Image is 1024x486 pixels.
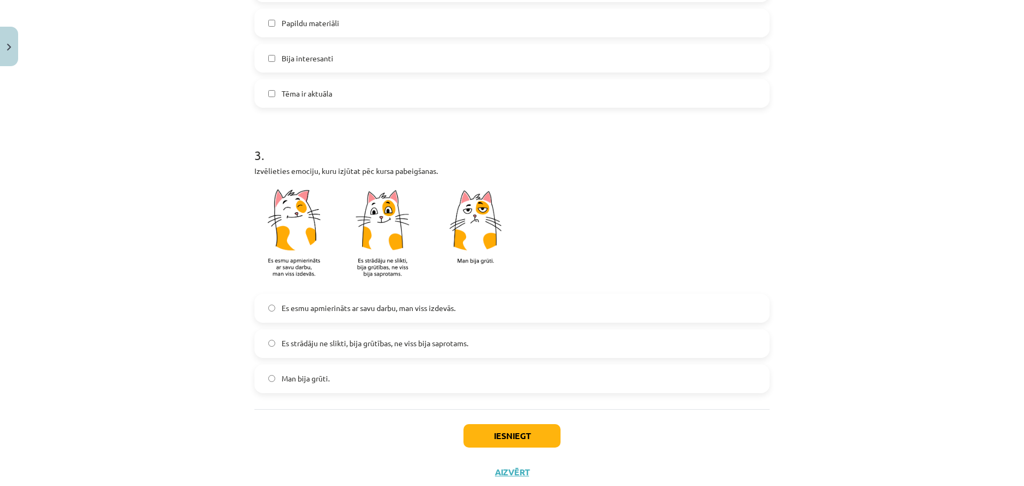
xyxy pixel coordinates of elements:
[282,373,330,384] span: Man bija grūti.
[7,44,11,51] img: icon-close-lesson-0947bae3869378f0d4975bcd49f059093ad1ed9edebbc8119c70593378902aed.svg
[268,55,275,62] input: Bija interesanti
[282,302,455,314] span: Es esmu apmierināts ar savu darbu, man viss izdevās.
[268,20,275,27] input: Papildu materiāli
[282,88,332,99] span: Tēma ir aktuāla
[282,338,468,349] span: Es strādāju ne slikti, bija grūtības, ne viss bija saprotams.
[268,305,275,312] input: Es esmu apmierināts ar savu darbu, man viss izdevās.
[282,18,339,29] span: Papildu materiāli
[282,53,333,64] span: Bija interesanti
[254,165,770,177] p: Izvēlieties emociju, kuru izjūtat pēc kursa pabeigšanas.
[254,129,770,162] h1: 3 .
[268,340,275,347] input: Es strādāju ne slikti, bija grūtības, ne viss bija saprotams.
[268,90,275,97] input: Tēma ir aktuāla
[492,467,532,477] button: Aizvērt
[268,375,275,382] input: Man bija grūti.
[463,424,561,448] button: Iesniegt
